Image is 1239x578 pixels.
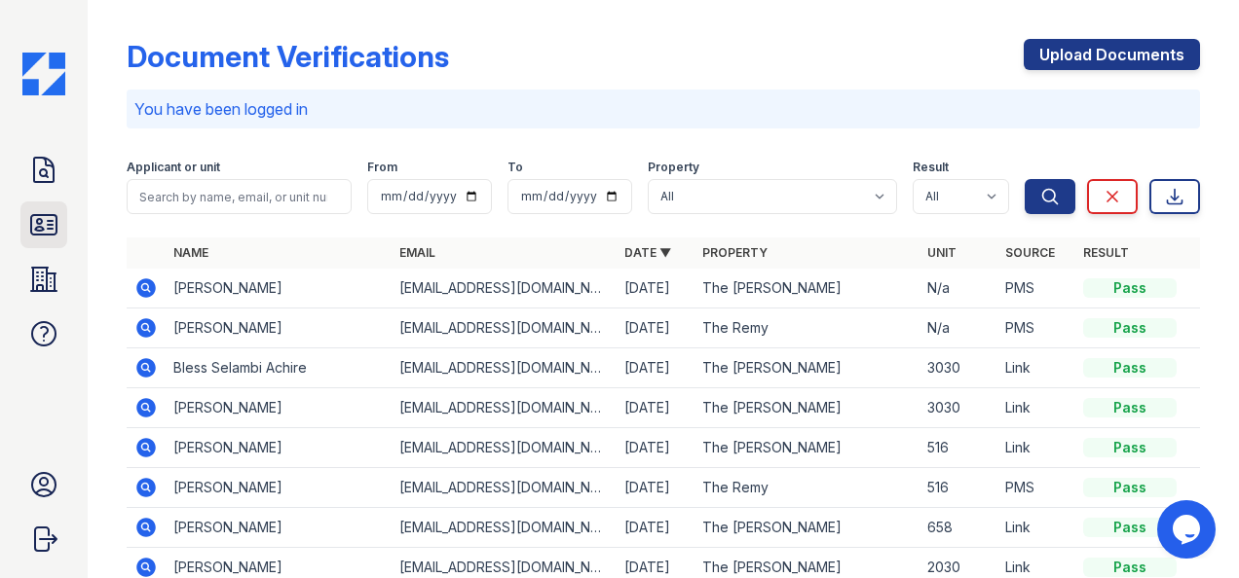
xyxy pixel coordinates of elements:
[617,468,695,508] td: [DATE]
[920,269,997,308] td: N/a
[920,468,997,508] td: 516
[624,245,671,260] a: Date ▼
[617,308,695,348] td: [DATE]
[392,428,617,468] td: [EMAIL_ADDRESS][DOMAIN_NAME]
[166,508,391,548] td: [PERSON_NAME]
[392,468,617,508] td: [EMAIL_ADDRESS][DOMAIN_NAME]
[617,508,695,548] td: [DATE]
[695,468,920,508] td: The Remy
[392,308,617,348] td: [EMAIL_ADDRESS][DOMAIN_NAME]
[695,348,920,388] td: The [PERSON_NAME]
[173,245,208,260] a: Name
[392,348,617,388] td: [EMAIL_ADDRESS][DOMAIN_NAME]
[127,39,449,74] div: Document Verifications
[166,388,391,428] td: [PERSON_NAME]
[127,160,220,175] label: Applicant or unit
[920,348,997,388] td: 3030
[695,508,920,548] td: The [PERSON_NAME]
[695,269,920,308] td: The [PERSON_NAME]
[997,308,1075,348] td: PMS
[920,388,997,428] td: 3030
[166,308,391,348] td: [PERSON_NAME]
[1083,278,1177,298] div: Pass
[997,348,1075,388] td: Link
[1083,358,1177,378] div: Pass
[1083,318,1177,338] div: Pass
[695,388,920,428] td: The [PERSON_NAME]
[997,428,1075,468] td: Link
[920,508,997,548] td: 658
[997,508,1075,548] td: Link
[392,388,617,428] td: [EMAIL_ADDRESS][DOMAIN_NAME]
[617,428,695,468] td: [DATE]
[166,348,391,388] td: Bless Selambi Achire
[648,160,699,175] label: Property
[367,160,397,175] label: From
[1083,438,1177,457] div: Pass
[392,269,617,308] td: [EMAIL_ADDRESS][DOMAIN_NAME]
[920,428,997,468] td: 516
[1024,39,1200,70] a: Upload Documents
[1157,500,1220,559] iframe: chat widget
[920,308,997,348] td: N/a
[22,53,65,95] img: CE_Icon_Blue-c292c112584629df590d857e76928e9f676e5b41ef8f769ba2f05ee15b207248.png
[617,269,695,308] td: [DATE]
[1083,245,1129,260] a: Result
[997,388,1075,428] td: Link
[1083,478,1177,497] div: Pass
[1083,398,1177,417] div: Pass
[1083,518,1177,537] div: Pass
[695,428,920,468] td: The [PERSON_NAME]
[617,388,695,428] td: [DATE]
[127,179,352,214] input: Search by name, email, or unit number
[702,245,768,260] a: Property
[166,428,391,468] td: [PERSON_NAME]
[507,160,523,175] label: To
[1005,245,1055,260] a: Source
[1083,558,1177,577] div: Pass
[997,468,1075,508] td: PMS
[166,269,391,308] td: [PERSON_NAME]
[695,308,920,348] td: The Remy
[392,508,617,548] td: [EMAIL_ADDRESS][DOMAIN_NAME]
[134,97,1192,121] p: You have been logged in
[913,160,949,175] label: Result
[997,269,1075,308] td: PMS
[927,245,957,260] a: Unit
[166,468,391,508] td: [PERSON_NAME]
[617,348,695,388] td: [DATE]
[399,245,435,260] a: Email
